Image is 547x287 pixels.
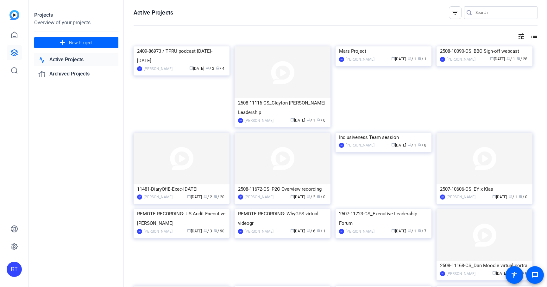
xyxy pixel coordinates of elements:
[490,57,494,60] span: calendar_today
[59,39,66,47] mat-icon: add
[339,143,344,148] div: DP
[187,229,202,233] span: [DATE]
[238,184,327,194] div: 2508-11672-CS_P2C Overview recording
[34,11,118,19] div: Projects
[189,66,204,71] span: [DATE]
[531,271,539,279] mat-icon: message
[307,195,315,199] span: / 2
[290,118,294,122] span: calendar_today
[134,9,173,16] h1: Active Projects
[339,133,428,142] div: Inclusiveness Team session
[69,39,93,46] span: New Project
[440,57,445,62] div: RT
[307,229,311,232] span: group
[137,229,142,234] div: HK
[204,229,212,233] span: / 3
[408,229,416,233] span: / 1
[346,228,374,235] div: [PERSON_NAME]
[346,56,374,63] div: [PERSON_NAME]
[418,57,422,60] span: radio
[238,194,243,200] div: RT
[506,57,510,60] span: group
[511,271,518,279] mat-icon: accessibility
[187,229,191,232] span: calendar_today
[492,194,496,198] span: calendar_today
[492,195,507,199] span: [DATE]
[440,184,529,194] div: 2507-10606-CS_EY x Klas
[440,46,529,56] div: 2508-10090-CS_BBC Sign-off webcast
[447,271,475,277] div: [PERSON_NAME]
[214,229,217,232] span: radio
[204,229,207,232] span: group
[144,66,173,72] div: [PERSON_NAME]
[447,56,475,63] div: [PERSON_NAME]
[418,143,426,147] span: / 8
[34,53,118,66] a: Active Projects
[339,209,428,228] div: 2507-11723-CS_Executive Leadership Forum
[137,66,142,71] div: SF
[307,194,311,198] span: group
[391,229,406,233] span: [DATE]
[391,57,406,61] span: [DATE]
[317,194,321,198] span: radio
[509,195,517,199] span: / 1
[517,57,520,60] span: radio
[34,68,118,81] a: Archived Projects
[34,19,118,27] div: Overview of your projects
[408,229,412,232] span: group
[440,261,529,270] div: 2508-11168-CS_Dan Moodie virtual portrai
[34,37,118,48] button: New Project
[451,9,459,16] mat-icon: filter_list
[214,194,217,198] span: radio
[238,209,327,228] div: REMOTE RECORDING: WhyGPS virtual videogr
[492,271,507,276] span: [DATE]
[339,46,428,56] div: Mars Project
[137,209,226,228] div: REMOTE RECORDING: US Audit Executive [PERSON_NAME]
[490,57,505,61] span: [DATE]
[418,229,422,232] span: radio
[290,194,294,198] span: calendar_today
[206,66,210,70] span: group
[187,195,202,199] span: [DATE]
[418,229,426,233] span: / 7
[408,143,412,146] span: group
[408,57,412,60] span: group
[317,195,325,199] span: / 0
[307,118,311,122] span: group
[245,194,273,200] div: [PERSON_NAME]
[506,57,515,61] span: / 1
[187,194,191,198] span: calendar_today
[492,271,496,275] span: calendar_today
[475,9,532,16] input: Search
[144,228,173,235] div: [PERSON_NAME]
[307,118,315,123] span: / 1
[519,194,523,198] span: radio
[391,229,395,232] span: calendar_today
[418,57,426,61] span: / 1
[447,194,475,200] div: [PERSON_NAME]
[204,195,212,199] span: / 2
[391,143,406,147] span: [DATE]
[7,262,22,277] div: RT
[317,229,321,232] span: radio
[144,194,173,200] div: [PERSON_NAME]
[307,229,315,233] span: / 6
[245,117,273,124] div: [PERSON_NAME]
[290,118,305,123] span: [DATE]
[204,194,207,198] span: group
[216,66,224,71] span: / 4
[518,33,525,40] mat-icon: tune
[214,229,224,233] span: / 90
[408,143,416,147] span: / 1
[519,195,527,199] span: / 0
[440,271,445,276] div: RT
[530,33,538,40] mat-icon: list
[137,194,142,200] div: DP
[238,98,327,117] div: 2508-11116-CS_Clayton [PERSON_NAME] Leadership
[440,194,445,200] div: LM
[391,57,395,60] span: calendar_today
[137,184,226,194] div: 11481-DiaryOfIE-Exec-[DATE]
[238,118,243,123] div: LM
[189,66,193,70] span: calendar_today
[9,10,19,20] img: blue-gradient.svg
